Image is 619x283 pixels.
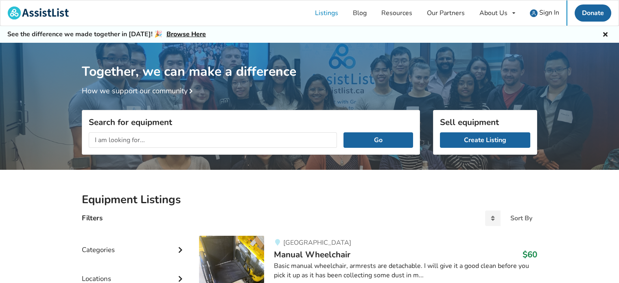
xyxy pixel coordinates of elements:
div: Sort By [510,215,532,222]
h2: Equipment Listings [82,193,537,207]
h1: Together, we can make a difference [82,43,537,80]
a: Our Partners [420,0,472,26]
button: Go [343,132,413,148]
img: assistlist-logo [8,7,69,20]
h4: Filters [82,213,103,223]
div: Categories [82,229,186,258]
a: Listings [308,0,346,26]
h3: Sell equipment [440,117,530,127]
h3: Search for equipment [89,117,413,127]
span: Manual Wheelchair [274,249,350,260]
span: [GEOGRAPHIC_DATA] [283,238,351,247]
a: Create Listing [440,132,530,148]
span: Sign In [539,8,559,17]
a: How we support our community [82,86,196,96]
h5: See the difference we made together in [DATE]! 🎉 [7,30,206,39]
a: Resources [374,0,420,26]
a: Donate [575,4,611,22]
input: I am looking for... [89,132,337,148]
a: Browse Here [166,30,206,39]
div: About Us [479,10,507,16]
img: user icon [530,9,538,17]
a: user icon Sign In [523,0,567,26]
div: Basic manual wheelchair, armrests are detachable. I will give it a good clean before you pick it ... [274,261,537,280]
a: Blog [346,0,374,26]
h3: $60 [523,249,537,260]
